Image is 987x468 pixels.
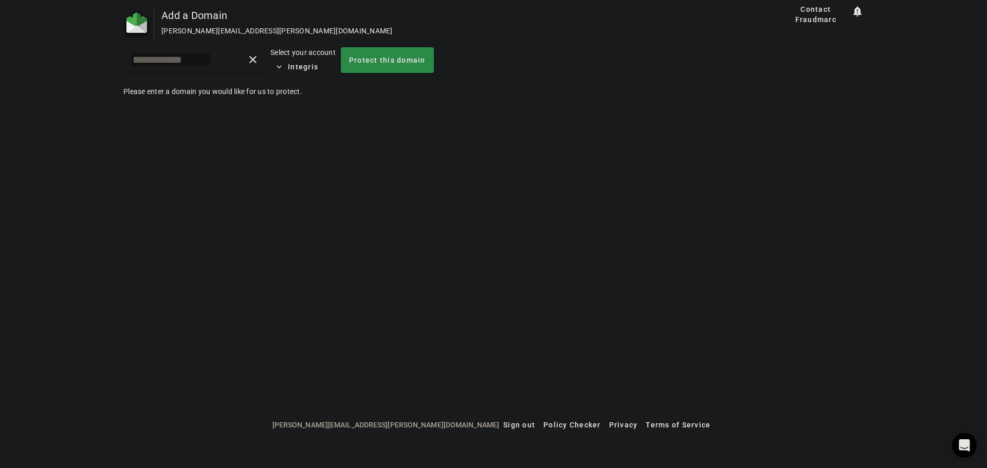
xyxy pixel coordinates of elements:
button: Terms of Service [642,416,715,434]
span: Contact Fraudmarc [784,4,847,25]
div: Open Intercom Messenger [952,433,977,458]
button: Protect this domain [341,47,434,73]
span: Protect this domain [349,55,426,65]
div: Add a Domain [161,10,747,21]
span: Sign out [503,421,535,429]
p: Please enter a domain you would like for us to protect. [123,86,864,97]
button: Sign out [499,416,539,434]
span: Policy Checker [543,421,601,429]
img: Fraudmarc Logo [126,12,147,33]
button: Privacy [605,416,642,434]
span: [PERSON_NAME][EMAIL_ADDRESS][PERSON_NAME][DOMAIN_NAME] [272,419,499,430]
app-page-header: Add a Domain [123,5,864,42]
button: Policy Checker [539,416,605,434]
div: [PERSON_NAME][EMAIL_ADDRESS][PERSON_NAME][DOMAIN_NAME] [161,26,747,36]
button: Integris [270,58,322,76]
span: Terms of Service [646,421,710,429]
mat-icon: notification_important [851,5,864,17]
button: Contact Fraudmarc [780,5,851,24]
span: Integris [288,62,318,72]
div: Select your account [270,47,336,58]
span: Privacy [609,421,638,429]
